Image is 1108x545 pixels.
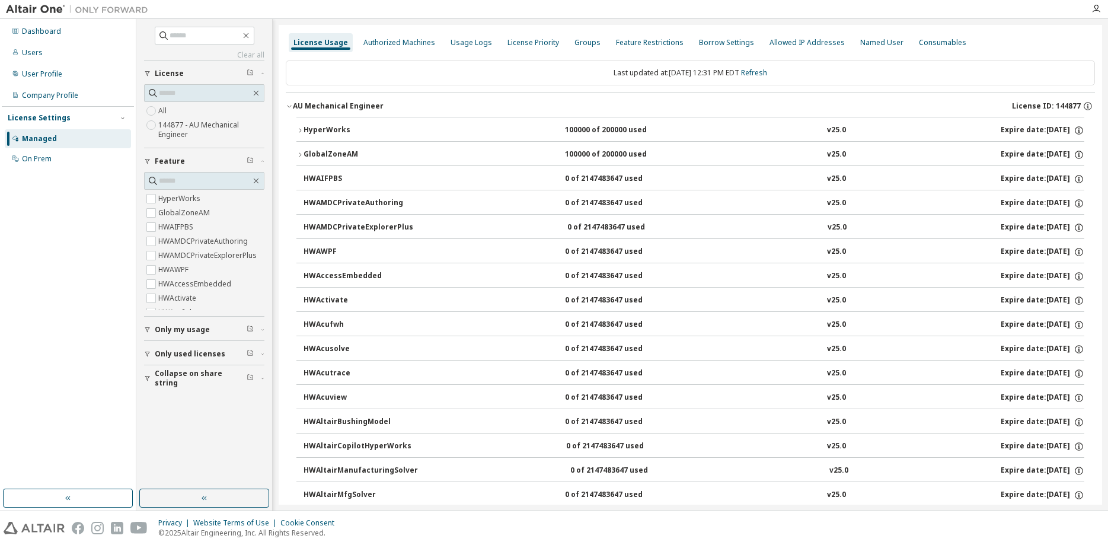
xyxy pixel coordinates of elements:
[247,374,254,383] span: Clear filter
[699,38,754,47] div: Borrow Settings
[158,248,259,263] label: HWAMDCPrivateExplorerPlus
[286,93,1095,119] button: AU Mechanical EngineerLicense ID: 144877
[304,312,1084,338] button: HWAcufwh0 of 2147483647 usedv25.0Expire date:[DATE]
[304,295,410,306] div: HWActivate
[827,320,846,330] div: v25.0
[860,38,903,47] div: Named User
[827,295,846,306] div: v25.0
[144,317,264,343] button: Only my usage
[304,409,1084,435] button: HWAltairBushingModel0 of 2147483647 usedv25.0Expire date:[DATE]
[111,522,123,534] img: linkedin.svg
[4,522,65,534] img: altair_logo.svg
[565,417,672,428] div: 0 of 2147483647 used
[565,295,672,306] div: 0 of 2147483647 used
[565,247,672,257] div: 0 of 2147483647 used
[827,125,846,136] div: v25.0
[304,239,1084,265] button: HWAWPF0 of 2147483647 usedv25.0Expire date:[DATE]
[22,91,78,100] div: Company Profile
[72,522,84,534] img: facebook.svg
[1001,198,1084,209] div: Expire date: [DATE]
[304,271,410,282] div: HWAccessEmbedded
[304,166,1084,192] button: HWAIFPBS0 of 2147483647 usedv25.0Expire date:[DATE]
[304,490,410,501] div: HWAltairMfgSolver
[304,344,410,355] div: HWAcusolve
[304,361,1084,387] button: HWAcutrace0 of 2147483647 usedv25.0Expire date:[DATE]
[158,118,264,142] label: 144877 - AU Mechanical Engineer
[827,198,846,209] div: v25.0
[1001,320,1084,330] div: Expire date: [DATE]
[919,38,966,47] div: Consumables
[304,320,410,330] div: HWAcufwh
[304,441,411,452] div: HWAltairCopilotHyperWorks
[827,149,846,160] div: v25.0
[565,368,672,379] div: 0 of 2147483647 used
[304,393,410,403] div: HWAcuview
[565,198,672,209] div: 0 of 2147483647 used
[1001,149,1084,160] div: Expire date: [DATE]
[570,466,677,476] div: 0 of 2147483647 used
[304,466,418,476] div: HWAltairManufacturingSolver
[827,490,846,501] div: v25.0
[827,174,846,184] div: v25.0
[1001,222,1084,233] div: Expire date: [DATE]
[158,206,212,220] label: GlobalZoneAM
[507,38,559,47] div: License Priority
[363,38,435,47] div: Authorized Machines
[155,369,247,388] span: Collapse on share string
[1001,393,1084,403] div: Expire date: [DATE]
[130,522,148,534] img: youtube.svg
[304,368,410,379] div: HWAcutrace
[1001,174,1084,184] div: Expire date: [DATE]
[565,125,672,136] div: 100000 of 200000 used
[144,50,264,60] a: Clear all
[158,263,191,277] label: HWAWPF
[827,393,846,403] div: v25.0
[304,174,410,184] div: HWAIFPBS
[304,198,410,209] div: HWAMDCPrivateAuthoring
[827,368,846,379] div: v25.0
[304,222,413,233] div: HWAMDCPrivateExplorerPlus
[22,154,52,164] div: On Prem
[144,148,264,174] button: Feature
[158,528,341,538] p: © 2025 Altair Engineering, Inc. All Rights Reserved.
[22,48,43,58] div: Users
[1001,295,1084,306] div: Expire date: [DATE]
[304,149,410,160] div: GlobalZoneAM
[1001,271,1084,282] div: Expire date: [DATE]
[22,69,62,79] div: User Profile
[827,344,846,355] div: v25.0
[827,271,846,282] div: v25.0
[827,417,846,428] div: v25.0
[1001,368,1084,379] div: Expire date: [DATE]
[566,441,673,452] div: 0 of 2147483647 used
[1001,344,1084,355] div: Expire date: [DATE]
[304,190,1084,216] button: HWAMDCPrivateAuthoring0 of 2147483647 usedv25.0Expire date:[DATE]
[616,38,684,47] div: Feature Restrictions
[1001,466,1084,476] div: Expire date: [DATE]
[567,222,674,233] div: 0 of 2147483647 used
[1001,247,1084,257] div: Expire date: [DATE]
[155,157,185,166] span: Feature
[158,305,196,320] label: HWAcufwh
[158,518,193,528] div: Privacy
[827,247,846,257] div: v25.0
[574,38,601,47] div: Groups
[286,60,1095,85] div: Last updated at: [DATE] 12:31 PM EDT
[304,247,410,257] div: HWAWPF
[144,341,264,367] button: Only used licenses
[565,271,672,282] div: 0 of 2147483647 used
[247,349,254,359] span: Clear filter
[1001,490,1084,501] div: Expire date: [DATE]
[6,4,154,15] img: Altair One
[829,466,848,476] div: v25.0
[296,117,1084,144] button: HyperWorks100000 of 200000 usedv25.0Expire date:[DATE]
[304,125,410,136] div: HyperWorks
[304,417,410,428] div: HWAltairBushingModel
[155,69,184,78] span: License
[22,27,61,36] div: Dashboard
[144,60,264,87] button: License
[144,365,264,391] button: Collapse on share string
[304,434,1084,460] button: HWAltairCopilotHyperWorks0 of 2147483647 usedv25.0Expire date:[DATE]
[565,393,672,403] div: 0 of 2147483647 used
[565,320,672,330] div: 0 of 2147483647 used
